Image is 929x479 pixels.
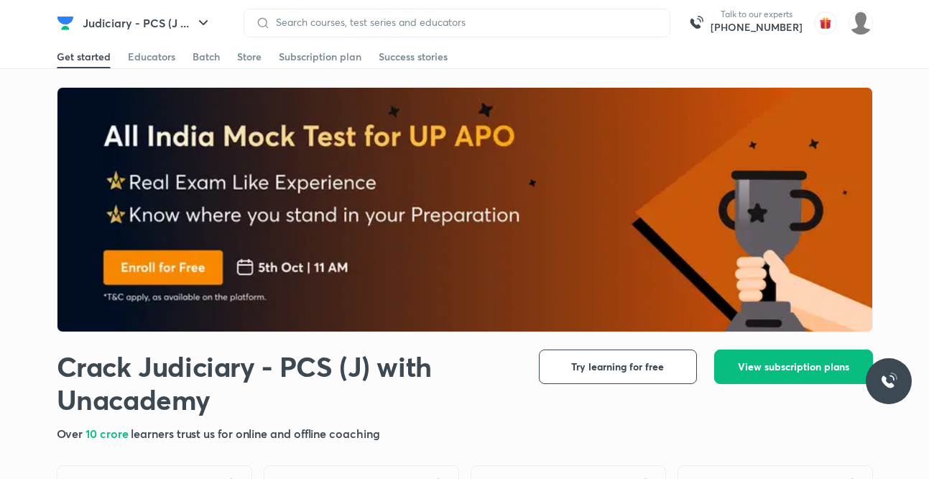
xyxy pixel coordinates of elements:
[57,45,111,68] a: Get started
[57,50,111,64] div: Get started
[279,50,361,64] div: Subscription plan
[57,14,74,32] img: Company Logo
[57,350,516,416] h1: Crack Judiciary - PCS (J) with Unacademy
[880,373,897,390] img: ttu
[128,45,175,68] a: Educators
[711,9,803,20] p: Talk to our experts
[379,50,448,64] div: Success stories
[193,45,220,68] a: Batch
[714,350,873,384] button: View subscription plans
[128,50,175,64] div: Educators
[270,17,658,28] input: Search courses, test series and educators
[814,12,837,35] img: avatar
[571,360,664,374] span: Try learning for free
[379,45,448,68] a: Success stories
[849,11,873,35] img: Shivangee Singh
[85,426,131,441] span: 10 crore
[131,426,379,441] span: learners trust us for online and offline coaching
[682,9,711,37] img: call-us
[711,20,803,35] a: [PHONE_NUMBER]
[57,426,86,441] span: Over
[237,50,262,64] div: Store
[279,45,361,68] a: Subscription plan
[237,45,262,68] a: Store
[74,9,221,37] button: Judiciary - PCS (J ...
[193,50,220,64] div: Batch
[539,350,697,384] button: Try learning for free
[738,360,849,374] span: View subscription plans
